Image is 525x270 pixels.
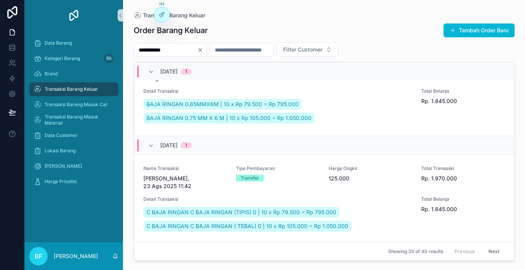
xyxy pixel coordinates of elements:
span: Total Belanja [421,196,505,202]
span: Filter Customer [283,46,322,53]
div: 1 [185,142,187,148]
span: 125.000 [329,175,412,182]
span: Tipe Pembayaran [236,165,319,172]
span: Kategori Barang [45,55,80,62]
span: Brand [45,71,58,77]
div: Transfer [241,175,259,182]
div: 96 [104,54,114,63]
a: Transaksi Barang Masuk Cat [29,98,118,112]
span: Detail Transaksi [143,196,412,202]
span: [DATE] [160,142,178,149]
button: Tambah Order Baru [444,23,515,37]
a: BAJA RINGAN 0.75 MM X 6 M | 10 x Rp 105.000 = Rp 1.050.000 [143,113,314,123]
button: Clear [197,47,206,53]
span: Harga Pricelist [45,178,77,185]
span: Total Belanja [421,88,505,94]
span: Transaksi Barang Keluar [143,12,205,19]
span: Data Barang [45,40,72,46]
span: Rp. 1.845.000 [421,97,505,105]
a: Kategori Barang96 [29,52,118,65]
span: Rp. 1.970.000 [421,175,505,182]
span: Transaksi Barang Masuk Material [45,114,111,126]
a: Transaksi Barang Keluar [29,82,118,96]
a: Nama Transaksi[PERSON_NAME], 23 Ags 2025 11:42Tipe PembayaranTransferHarga Ongkir125.000Total Tra... [134,154,514,244]
span: BAJA RINGAN 0.75 MM X 6 M | 10 x Rp 105.000 = Rp 1.050.000 [146,114,311,122]
span: Data Customer [45,132,78,138]
a: C BAJA RINGAN C BAJA RINGAN (TIPIS) 0 | 10 x Rp 79.500 = Rp 795.000 [143,207,339,218]
span: Nama Transaksi [143,165,227,172]
span: C BAJA RINGAN C BAJA RINGAN (TIPIS) 0 | 10 x Rp 79.500 = Rp 795.000 [146,208,336,216]
a: Transaksi Barang Masuk Material [29,113,118,127]
a: Nama Transaksi[PERSON_NAME], 25 Ags 2025 11:54Tipe PembayaranTunaiHarga Ongkir125.000Total Transa... [134,46,514,136]
span: BAJA RINGAN 0.65MMX6M | 10 x Rp 79.500 = Rp 795.000 [146,100,299,108]
a: Transaksi Barang Keluar [134,12,205,19]
span: Transaksi Barang Masuk Cat [45,102,107,108]
a: Data Customer [29,128,118,142]
span: Harga Ongkir [329,165,412,172]
span: [DATE] [160,68,178,75]
span: Lokasi Barang [45,148,76,154]
span: [PERSON_NAME] [45,163,82,169]
h1: Order Barang Keluar [134,25,208,36]
a: Brand [29,67,118,81]
span: Showing 30 of 40 results [388,248,443,255]
a: Lokasi Barang [29,144,118,158]
a: BAJA RINGAN 0.65MMX6M | 10 x Rp 79.500 = Rp 795.000 [143,99,302,110]
a: Data Barang [29,36,118,50]
span: Detail Transaksi [143,88,412,94]
img: App logo [68,9,80,22]
a: C BAJA RINGAN C BAJA RINGAN ( TEBAL) 0 | 10 x Rp 105.000 = Rp 1.050.000 [143,221,351,232]
p: [PERSON_NAME] [54,252,98,260]
span: Rp. 1.845.000 [421,205,505,213]
span: C BAJA RINGAN C BAJA RINGAN ( TEBAL) 0 | 10 x Rp 105.000 = Rp 1.050.000 [146,222,348,230]
a: [PERSON_NAME] [29,159,118,173]
button: Select Button [277,42,338,57]
span: BF [35,252,42,261]
span: Transaksi Barang Keluar [45,86,98,92]
button: Next [483,245,505,257]
div: 1 [185,68,187,75]
span: Total Transaski [421,165,505,172]
span: [PERSON_NAME], 23 Ags 2025 11:42 [143,175,227,190]
a: Harga Pricelist [29,175,118,188]
div: scrollable content [25,31,123,198]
